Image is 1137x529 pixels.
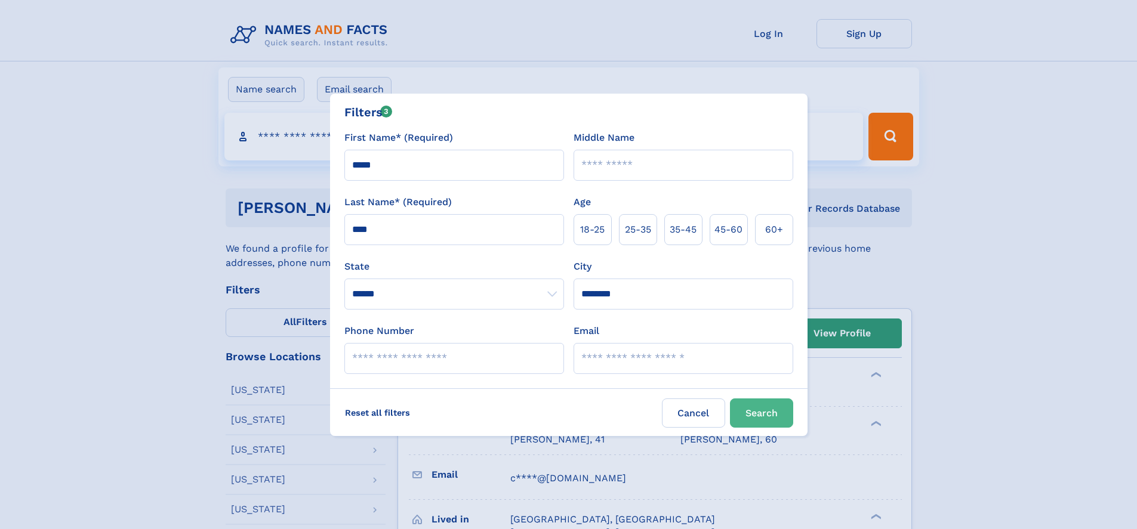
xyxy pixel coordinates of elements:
label: State [344,259,564,274]
label: Email [574,324,599,338]
div: Filters [344,103,393,121]
label: Middle Name [574,131,634,145]
label: City [574,259,591,274]
label: First Name* (Required) [344,131,453,145]
span: 25‑35 [625,222,651,237]
span: 45‑60 [714,222,742,237]
button: Search [730,398,793,428]
span: 60+ [765,222,783,237]
label: Phone Number [344,324,414,338]
label: Last Name* (Required) [344,195,452,209]
label: Cancel [662,398,725,428]
label: Reset all filters [337,398,418,427]
span: 18‑25 [580,222,605,237]
label: Age [574,195,591,209]
span: 35‑45 [670,222,697,237]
